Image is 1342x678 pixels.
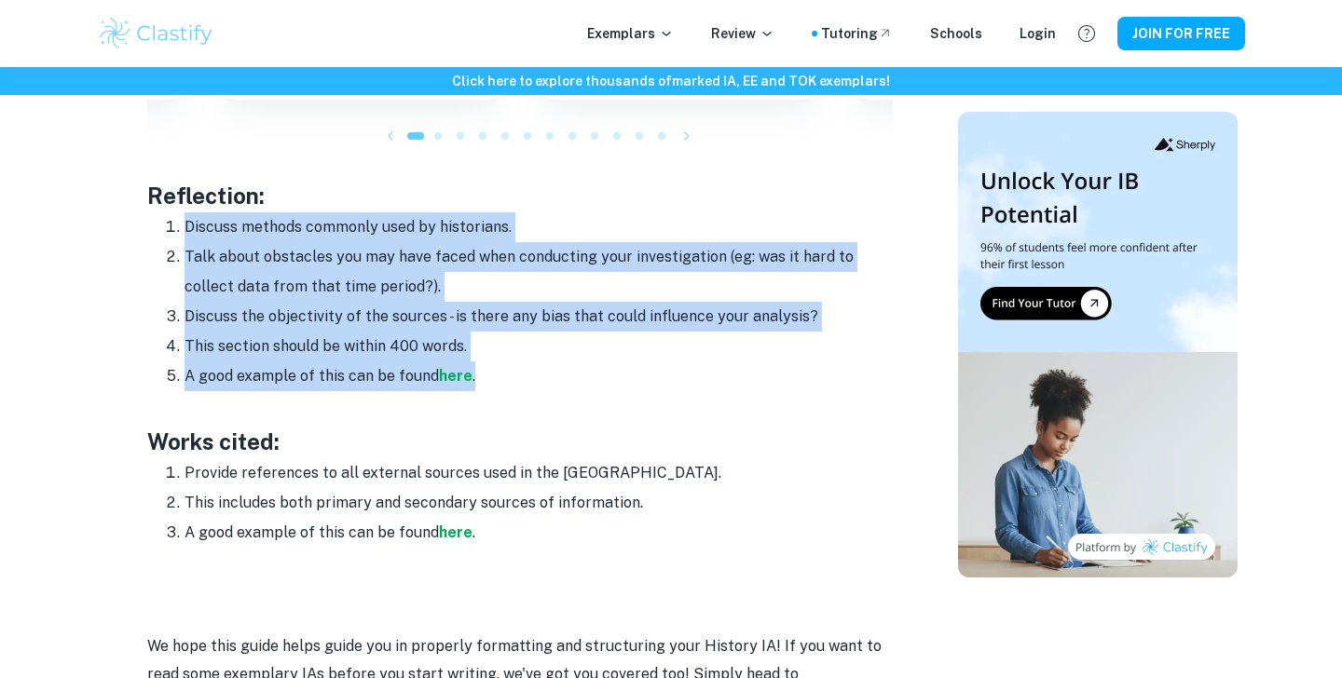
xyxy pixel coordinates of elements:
a: Login [1020,23,1056,44]
li: Discuss the objectivity of the sources - is there any bias that could influence your analysis? [185,302,893,332]
a: Tutoring [821,23,893,44]
h6: Click here to explore thousands of marked IA, EE and TOK exemplars ! [4,71,1338,91]
img: Thumbnail [958,112,1238,577]
li: A good example of this can be found . [185,361,893,391]
li: Discuss methods commonly used by historians. [185,212,893,242]
h3: Works cited: [147,425,893,458]
li: A good example of this can be found . [185,518,893,548]
h3: Reflection: [147,179,893,212]
img: Clastify logo [97,15,215,52]
button: Help and Feedback [1071,18,1102,49]
li: Provide references to all external sources used in the [GEOGRAPHIC_DATA]. [185,458,893,488]
li: Talk about obstacles you may have faced when conducting your investigation (eg: was it hard to co... [185,242,893,302]
p: Exemplars [587,23,674,44]
li: This section should be within 400 words. [185,332,893,361]
a: here [439,523,472,541]
li: This includes both primary and secondary sources of information. [185,488,893,518]
button: JOIN FOR FREE [1117,17,1245,50]
a: Schools [930,23,982,44]
a: here [439,367,472,385]
p: Review [711,23,774,44]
